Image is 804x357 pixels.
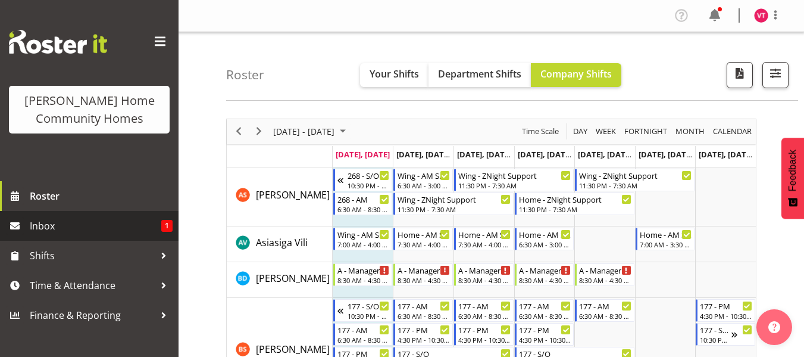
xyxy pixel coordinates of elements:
[227,226,333,262] td: Asiasiga Vili resource
[333,228,393,250] div: Asiasiga Vili"s event - Wing - AM Support 2 Begin From Monday, October 6, 2025 at 7:00:00 AM GMT+...
[578,149,632,160] span: [DATE], [DATE]
[229,119,249,144] div: previous period
[337,324,390,336] div: 177 - AM
[337,275,390,285] div: 8:30 AM - 4:30 PM
[519,300,571,312] div: 177 - AM
[398,228,450,240] div: Home - AM Support 3
[333,263,393,286] div: Barbara Dunlop"s event - A - Manager Begin From Monday, October 6, 2025 at 8:30:00 AM GMT+13:00 E...
[30,306,155,324] span: Finance & Reporting
[575,263,634,286] div: Barbara Dunlop"s event - A - Manager Begin From Friday, October 10, 2025 at 8:30:00 AM GMT+13:00 ...
[518,149,572,160] span: [DATE], [DATE]
[458,181,571,190] div: 11:30 PM - 7:30 AM
[579,311,631,321] div: 6:30 AM - 8:30 AM
[398,181,450,190] div: 6:30 AM - 3:00 PM
[333,193,393,215] div: Arshdeep Singh"s event - 268 - AM Begin From Monday, October 6, 2025 at 6:30:00 AM GMT+13:00 Ends...
[700,324,731,336] div: 177 - S/O
[348,311,390,321] div: 10:30 PM - 6:30 AM
[519,228,571,240] div: Home - AM Support 2
[458,324,511,336] div: 177 - PM
[231,124,247,139] button: Previous
[256,236,308,249] span: Asiasiga Vili
[531,63,621,87] button: Company Shifts
[575,169,694,191] div: Arshdeep Singh"s event - Wing - ZNight Support Begin From Friday, October 10, 2025 at 11:30:00 PM...
[454,263,514,286] div: Barbara Dunlop"s event - A - Manager Begin From Wednesday, October 8, 2025 at 8:30:00 AM GMT+13:0...
[519,193,631,205] div: Home - ZNight Support
[674,124,706,139] span: Month
[398,169,450,181] div: Wing - AM Support 1
[515,299,574,322] div: Billie Sothern"s event - 177 - AM Begin From Thursday, October 9, 2025 at 6:30:00 AM GMT+13:00 En...
[333,323,393,346] div: Billie Sothern"s event - 177 - AM Begin From Monday, October 6, 2025 at 6:30:00 AM GMT+13:00 Ends...
[458,311,511,321] div: 6:30 AM - 8:30 AM
[271,124,351,139] button: October 2025
[9,30,107,54] img: Rosterit website logo
[640,228,692,240] div: Home - AM Support 1
[700,311,752,321] div: 4:30 PM - 10:30 PM
[438,67,521,80] span: Department Shifts
[227,167,333,226] td: Arshdeep Singh resource
[337,264,390,276] div: A - Manager
[454,169,574,191] div: Arshdeep Singh"s event - Wing - ZNight Support Begin From Wednesday, October 8, 2025 at 11:30:00 ...
[540,67,612,80] span: Company Shifts
[519,311,571,321] div: 6:30 AM - 8:30 AM
[161,220,173,232] span: 1
[519,264,571,276] div: A - Manager
[594,124,618,139] button: Timeline Week
[768,321,780,333] img: help-xxl-2.png
[348,169,390,181] div: 268 - S/O
[428,63,531,87] button: Department Shifts
[337,193,390,205] div: 268 - AM
[579,181,692,190] div: 11:30 PM - 7:30 AM
[572,124,589,139] span: Day
[519,335,571,344] div: 4:30 PM - 10:30 PM
[398,275,450,285] div: 8:30 AM - 4:30 PM
[398,300,450,312] div: 177 - AM
[754,8,768,23] img: vanessa-thornley8527.jpg
[636,228,695,250] div: Asiasiga Vili"s event - Home - AM Support 1 Begin From Saturday, October 11, 2025 at 7:00:00 AM G...
[226,68,264,82] h4: Roster
[370,67,419,80] span: Your Shifts
[21,92,158,128] div: [PERSON_NAME] Home Community Homes
[640,240,692,249] div: 7:00 AM - 3:30 PM
[700,300,752,312] div: 177 - PM
[348,300,390,312] div: 177 - S/O
[458,169,571,181] div: Wing - ZNight Support
[398,311,450,321] div: 6:30 AM - 8:30 AM
[515,263,574,286] div: Barbara Dunlop"s event - A - Manager Begin From Thursday, October 9, 2025 at 8:30:00 AM GMT+13:00...
[454,323,514,346] div: Billie Sothern"s event - 177 - PM Begin From Wednesday, October 8, 2025 at 4:30:00 PM GMT+13:00 E...
[337,228,390,240] div: Wing - AM Support 2
[337,204,390,214] div: 6:30 AM - 8:30 AM
[30,187,173,205] span: Roster
[787,150,798,191] span: Feedback
[579,169,692,181] div: Wing - ZNight Support
[458,300,511,312] div: 177 - AM
[398,264,450,276] div: A - Manager
[579,300,631,312] div: 177 - AM
[458,264,511,276] div: A - Manager
[515,193,634,215] div: Arshdeep Singh"s event - Home - ZNight Support Begin From Thursday, October 9, 2025 at 11:30:00 P...
[781,138,804,219] button: Feedback - Show survey
[696,299,755,322] div: Billie Sothern"s event - 177 - PM Begin From Sunday, October 12, 2025 at 4:30:00 PM GMT+13:00 End...
[398,335,450,344] div: 4:30 PM - 10:30 PM
[393,193,513,215] div: Arshdeep Singh"s event - Wing - ZNight Support Begin From Tuesday, October 7, 2025 at 11:30:00 PM...
[458,275,511,285] div: 8:30 AM - 4:30 PM
[622,124,670,139] button: Fortnight
[457,149,511,160] span: [DATE], [DATE]
[348,181,390,190] div: 10:30 PM - 6:30 AM
[256,188,330,202] a: [PERSON_NAME]
[454,228,514,250] div: Asiasiga Vili"s event - Home - AM Support 3 Begin From Wednesday, October 8, 2025 at 7:30:00 AM G...
[256,271,330,285] a: [PERSON_NAME]
[336,149,390,160] span: [DATE], [DATE]
[762,62,789,88] button: Filter Shifts
[256,343,330,356] span: [PERSON_NAME]
[515,228,574,250] div: Asiasiga Vili"s event - Home - AM Support 2 Begin From Thursday, October 9, 2025 at 6:30:00 AM GM...
[571,124,590,139] button: Timeline Day
[454,299,514,322] div: Billie Sothern"s event - 177 - AM Begin From Wednesday, October 8, 2025 at 6:30:00 AM GMT+13:00 E...
[519,324,571,336] div: 177 - PM
[519,275,571,285] div: 8:30 AM - 4:30 PM
[520,124,561,139] button: Time Scale
[393,228,453,250] div: Asiasiga Vili"s event - Home - AM Support 3 Begin From Tuesday, October 7, 2025 at 7:30:00 AM GMT...
[393,299,453,322] div: Billie Sothern"s event - 177 - AM Begin From Tuesday, October 7, 2025 at 6:30:00 AM GMT+13:00 End...
[521,124,560,139] span: Time Scale
[712,124,753,139] span: calendar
